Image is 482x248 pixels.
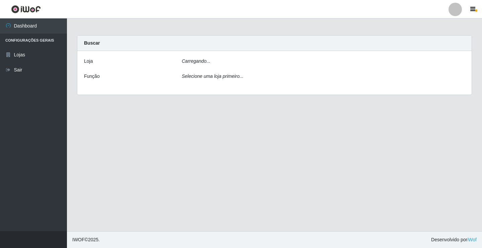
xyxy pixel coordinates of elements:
img: CoreUI Logo [11,5,41,13]
i: Selecione uma loja primeiro... [182,73,243,79]
label: Função [84,73,100,80]
span: Desenvolvido por [431,236,477,243]
label: Loja [84,58,93,65]
a: iWof [467,237,477,242]
strong: Buscar [84,40,100,46]
span: IWOF [72,237,85,242]
i: Carregando... [182,58,211,64]
span: © 2025 . [72,236,100,243]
